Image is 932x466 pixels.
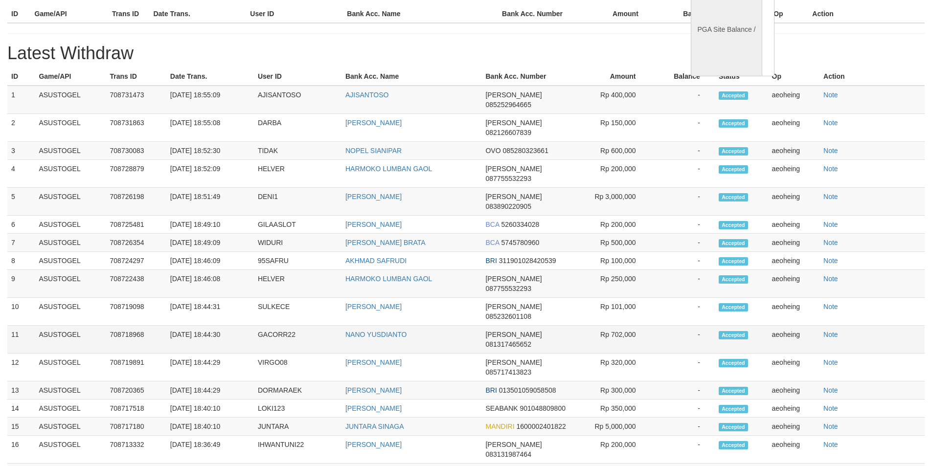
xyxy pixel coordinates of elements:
td: [DATE] 18:51:49 [166,188,254,216]
span: [PERSON_NAME] [485,165,542,173]
span: Accepted [719,303,748,311]
td: [DATE] 18:40:10 [166,399,254,418]
span: Accepted [719,423,748,431]
th: Bank Acc. Number [481,67,574,86]
td: 3 [7,142,35,160]
td: WIDURI [254,234,341,252]
a: Note [823,91,838,99]
a: Note [823,239,838,246]
td: 708724297 [106,252,166,270]
td: 6 [7,216,35,234]
span: [PERSON_NAME] [485,358,542,366]
td: - [651,354,715,381]
td: [DATE] 18:40:10 [166,418,254,436]
td: Rp 200,000 [575,436,651,464]
td: - [651,142,715,160]
td: aeoheing [768,270,819,298]
td: ASUSTOGEL [35,142,106,160]
td: 7 [7,234,35,252]
span: 087755532293 [485,285,531,292]
td: - [651,252,715,270]
a: Note [823,275,838,283]
td: ASUSTOGEL [35,298,106,326]
span: Accepted [719,147,748,155]
a: Note [823,303,838,311]
span: [PERSON_NAME] [485,91,542,99]
td: aeoheing [768,436,819,464]
td: 10 [7,298,35,326]
span: Accepted [719,257,748,266]
a: Note [823,331,838,338]
span: 1600002401822 [517,422,566,430]
td: ASUSTOGEL [35,270,106,298]
td: aeoheing [768,160,819,188]
a: Note [823,422,838,430]
td: 11 [7,326,35,354]
th: Trans ID [106,67,166,86]
th: Action [808,5,925,23]
span: Accepted [719,239,748,247]
span: 082126607839 [485,129,531,136]
td: ASUSTOGEL [35,418,106,436]
span: Accepted [719,405,748,413]
td: Rp 320,000 [575,354,651,381]
span: 083890220905 [485,202,531,210]
td: DORMARAEK [254,381,341,399]
td: aeoheing [768,298,819,326]
td: aeoheing [768,114,819,142]
td: ASUSTOGEL [35,86,106,114]
td: [DATE] 18:36:49 [166,436,254,464]
span: BCA [485,221,499,228]
td: aeoheing [768,188,819,216]
th: Amount [575,5,653,23]
td: - [651,326,715,354]
span: 901048809800 [520,404,566,412]
span: [PERSON_NAME] [485,193,542,200]
span: BRI [485,386,497,394]
span: Accepted [719,193,748,201]
td: 9 [7,270,35,298]
span: Accepted [719,387,748,395]
td: - [651,160,715,188]
td: aeoheing [768,381,819,399]
td: HELVER [254,270,341,298]
h1: Latest Withdraw [7,44,925,63]
th: Bank Acc. Name [343,5,498,23]
th: Amount [575,67,651,86]
a: [PERSON_NAME] [345,358,402,366]
td: ASUSTOGEL [35,354,106,381]
span: 085717413823 [485,368,531,376]
th: Game/API [35,67,106,86]
span: Accepted [719,119,748,128]
td: ASUSTOGEL [35,188,106,216]
span: 085280323661 [503,147,548,155]
span: Accepted [719,165,748,174]
a: HARMOKO LUMBAN GAOL [345,165,432,173]
th: Op [770,5,808,23]
a: [PERSON_NAME] [345,119,402,127]
td: aeoheing [768,252,819,270]
th: User ID [254,67,341,86]
td: - [651,86,715,114]
a: [PERSON_NAME] [345,221,402,228]
td: HELVER [254,160,341,188]
td: Rp 100,000 [575,252,651,270]
td: 14 [7,399,35,418]
td: [DATE] 18:52:30 [166,142,254,160]
td: 1 [7,86,35,114]
td: ASUSTOGEL [35,160,106,188]
td: 8 [7,252,35,270]
a: HARMOKO LUMBAN GAOL [345,275,432,283]
span: [PERSON_NAME] [485,275,542,283]
td: DENI1 [254,188,341,216]
td: aeoheing [768,216,819,234]
span: [PERSON_NAME] [485,331,542,338]
span: [PERSON_NAME] [485,303,542,311]
td: [DATE] 18:55:09 [166,86,254,114]
th: Balance [651,67,715,86]
td: [DATE] 18:49:10 [166,216,254,234]
td: Rp 702,000 [575,326,651,354]
td: - [651,114,715,142]
td: LOKI123 [254,399,341,418]
span: 083131987464 [485,450,531,458]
